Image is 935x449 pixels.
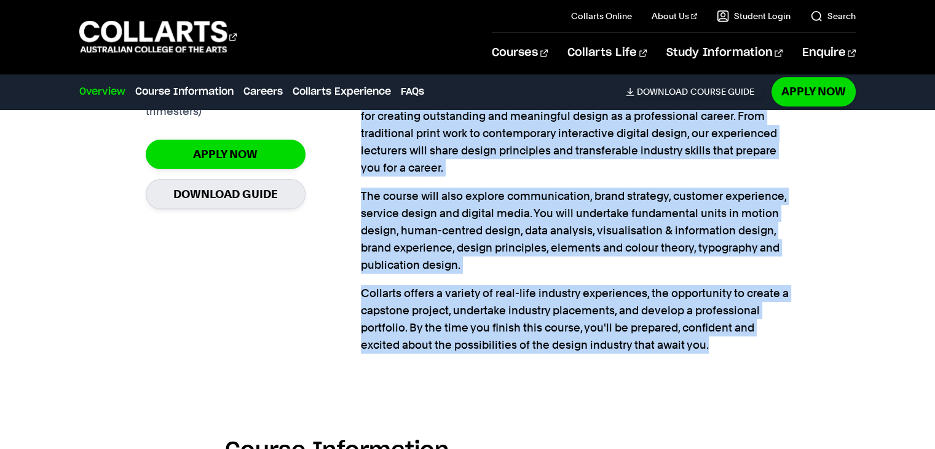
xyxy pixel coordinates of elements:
a: About Us [652,10,697,22]
a: Study Information [666,33,782,73]
a: Collarts Online [571,10,632,22]
a: Careers [243,84,283,99]
a: Apply Now [146,140,306,169]
a: Overview [79,84,125,99]
a: DownloadCourse Guide [626,86,764,97]
a: Collarts Experience [293,84,391,99]
div: Go to homepage [79,19,237,54]
a: Collarts Life [567,33,647,73]
p: Collarts offers a variety of real-life industry experiences, the opportunity to create a capstone... [361,285,790,354]
span: Download [637,86,688,97]
a: Student Login [717,10,791,22]
p: The Graphic & Digital Design course teaches the in-demand knowledge and skills for creating outst... [361,90,790,177]
a: FAQs [401,84,424,99]
a: Download Guide [146,179,306,209]
a: Search [810,10,856,22]
a: Enquire [802,33,856,73]
a: Apply Now [771,77,856,106]
a: Courses [492,33,548,73]
a: Course Information [135,84,234,99]
p: The course will also explore communication, brand strategy, customer experience, service design a... [361,188,790,274]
